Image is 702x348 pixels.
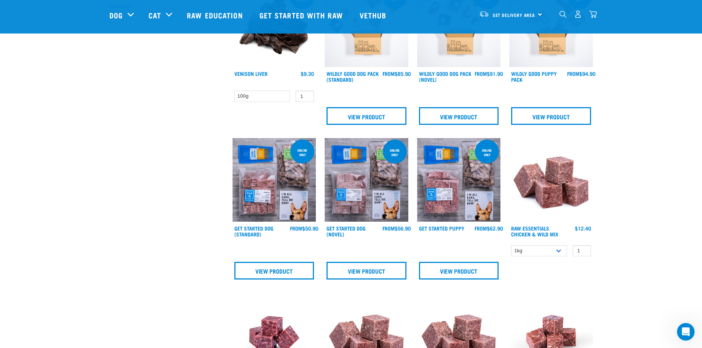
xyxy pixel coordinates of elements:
span: FROM [290,227,302,229]
a: Get Started Dog (Novel) [326,227,366,235]
input: 1 [296,91,314,102]
div: online only [475,145,499,160]
a: View Product [326,107,406,125]
a: Wildly Good Puppy Pack [511,72,557,81]
a: Venison Liver [234,72,268,75]
a: View Product [419,107,499,125]
span: Set Delivery Area [493,14,535,16]
img: user.png [574,10,582,18]
span: FROM [383,227,395,229]
a: Wildly Good Dog Pack (Novel) [419,72,471,81]
div: online only [290,145,314,160]
a: View Product [511,107,591,125]
div: $9.30 [301,71,314,77]
a: View Product [419,262,499,280]
a: Wildly Good Dog Pack (Standard) [326,72,379,81]
div: $94.90 [567,71,596,77]
a: Get Started Puppy [419,227,464,229]
div: online only [383,145,407,160]
span: FROM [383,72,395,75]
a: View Product [326,262,406,280]
span: FROM [475,227,487,229]
a: View Product [234,262,314,280]
span: FROM [567,72,579,75]
a: Cat [149,10,161,21]
img: NSP Dog Standard Update [233,138,316,222]
a: Vethub [352,0,396,30]
img: NPS Puppy Update [417,138,501,222]
input: 1 [573,245,591,257]
div: $62.90 [475,225,503,231]
a: Get Started Dog (Standard) [234,227,273,235]
img: home-icon@2x.png [589,10,597,18]
img: van-moving.png [479,11,489,17]
iframe: Intercom live chat [677,323,695,341]
span: FROM [475,72,487,75]
img: NSP Dog Novel Update [325,138,408,222]
a: Raw Education [179,0,252,30]
div: $50.90 [290,225,318,231]
img: home-icon-1@2x.png [559,11,566,18]
a: Raw Essentials Chicken & Wild Mix [511,227,558,235]
a: Dog [109,10,123,21]
div: $56.90 [383,225,411,231]
div: $12.40 [575,225,591,231]
a: Get started with Raw [252,0,352,30]
img: Pile Of Cubed Chicken Wild Meat Mix [509,138,593,222]
div: $91.90 [475,71,503,77]
div: $85.90 [383,71,411,77]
